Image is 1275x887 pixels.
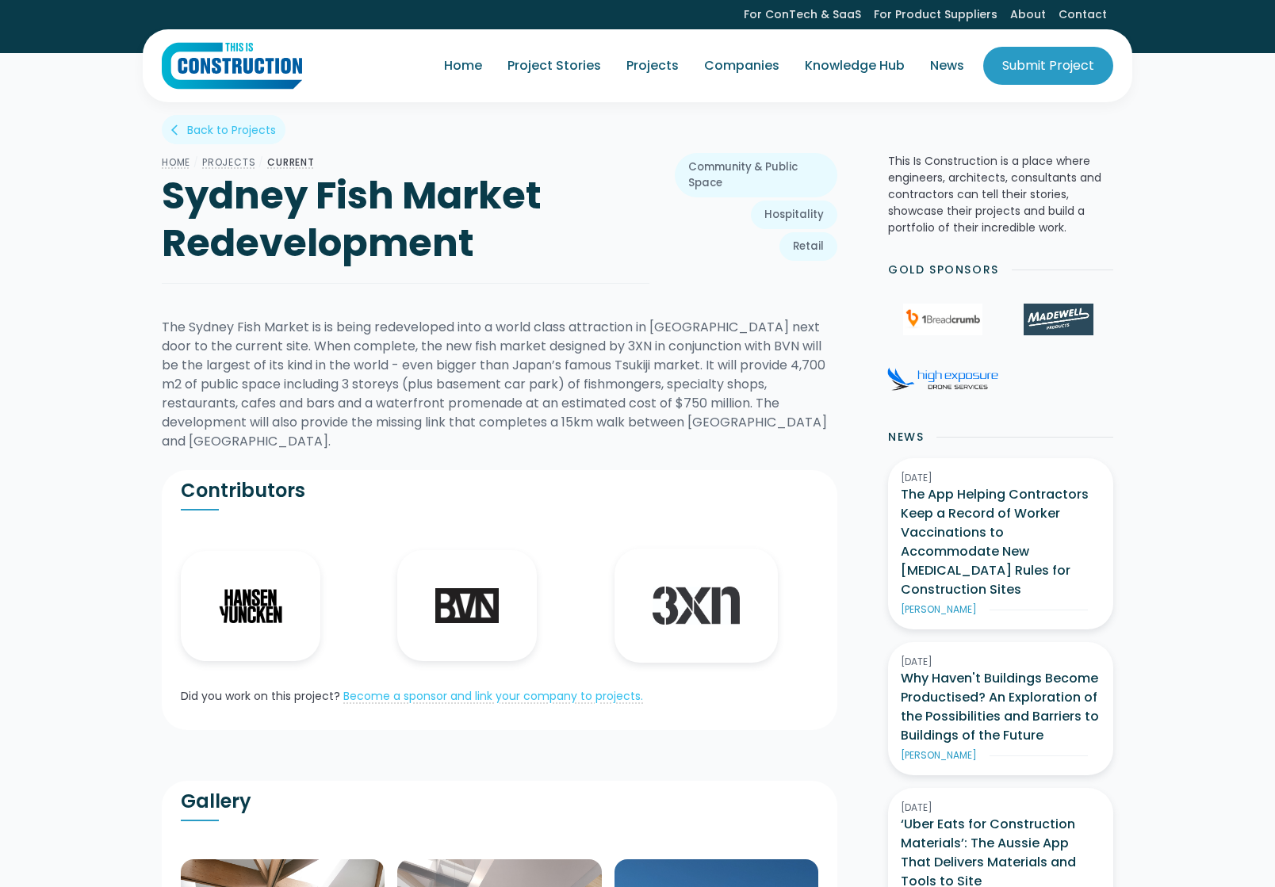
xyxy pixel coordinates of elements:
[901,801,1101,815] div: [DATE]
[187,122,276,138] div: Back to Projects
[917,44,977,88] a: News
[779,232,837,261] a: Retail
[691,44,792,88] a: Companies
[901,748,977,763] div: [PERSON_NAME]
[181,479,500,503] h2: Contributors
[219,589,282,623] img: Hansen Yuncken
[162,318,837,451] div: The Sydney Fish Market is is being redeveloped into a world class attraction in [GEOGRAPHIC_DATA]...
[162,172,649,267] h1: Sydney Fish Market Redevelopment
[901,602,977,617] div: [PERSON_NAME]
[901,655,1101,669] div: [DATE]
[343,688,643,704] a: Become a sponsor and link your company to projects.
[888,153,1113,236] p: This Is Construction is a place where engineers, architects, consultants and contractors can tell...
[190,153,202,172] div: /
[888,262,999,278] h2: Gold Sponsors
[901,471,1101,485] div: [DATE]
[888,429,924,445] h2: News
[181,790,500,813] h2: Gallery
[751,201,837,229] a: Hospitality
[162,42,302,90] a: home
[903,304,982,335] img: 1Breadcrumb
[202,155,255,169] a: Projects
[653,587,740,625] img: 3XN
[1002,56,1094,75] div: Submit Project
[162,42,302,90] img: This Is Construction Logo
[435,588,499,623] img: BVN
[614,44,691,88] a: Projects
[1024,304,1093,335] img: Madewell Products
[171,122,184,138] div: arrow_back_ios
[901,485,1101,599] h3: The App Helping Contractors Keep a Record of Worker Vaccinations to Accommodate New [MEDICAL_DATA...
[675,153,837,197] a: Community & Public Space
[983,47,1113,85] a: Submit Project
[431,44,495,88] a: Home
[888,642,1113,775] a: [DATE]Why Haven't Buildings Become Productised? An Exploration of the Possibilities and Barriers ...
[181,688,340,705] div: Did you work on this project?
[901,669,1101,745] h3: Why Haven't Buildings Become Productised? An Exploration of the Possibilities and Barriers to Bui...
[267,155,315,169] a: CURRENT
[887,367,998,391] img: High Exposure
[255,153,267,172] div: /
[162,115,285,144] a: arrow_back_iosBack to Projects
[888,458,1113,629] a: [DATE]The App Helping Contractors Keep a Record of Worker Vaccinations to Accommodate New [MEDICA...
[495,44,614,88] a: Project Stories
[162,155,190,169] a: Home
[792,44,917,88] a: Knowledge Hub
